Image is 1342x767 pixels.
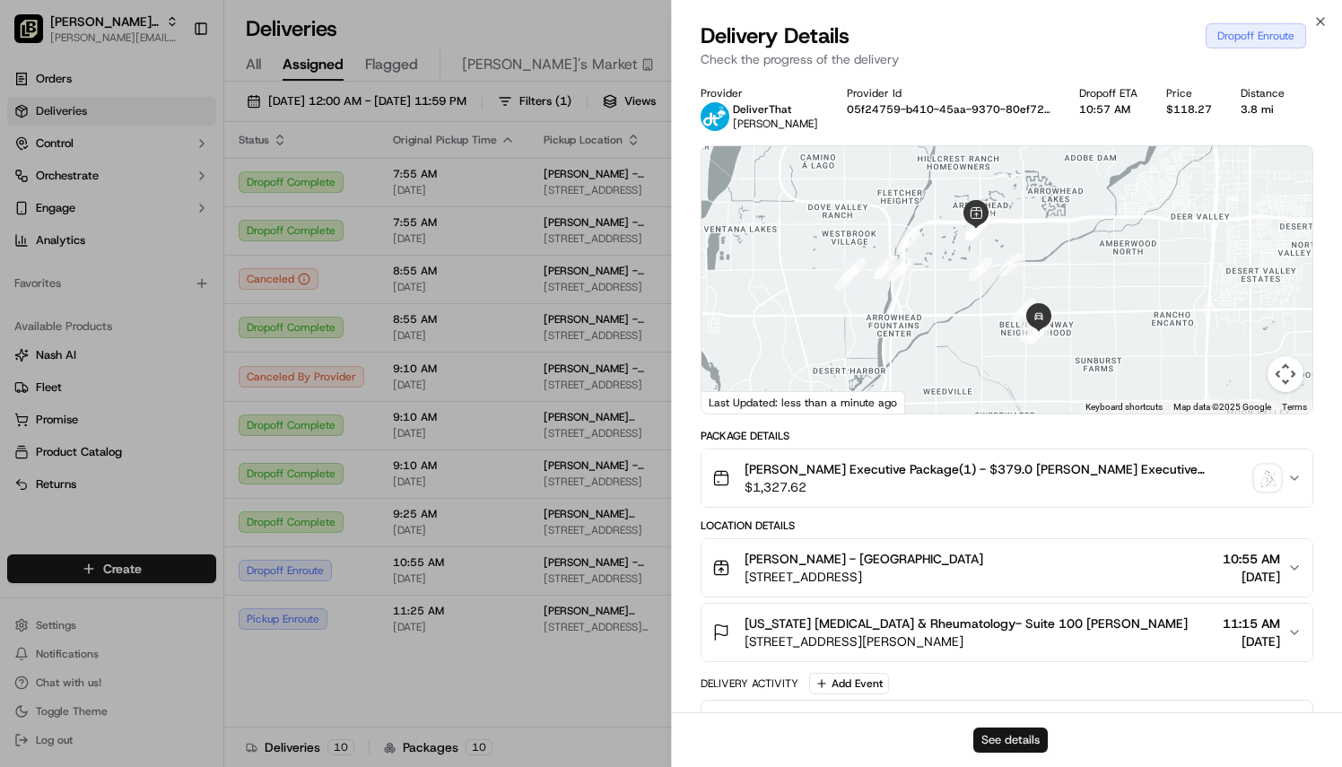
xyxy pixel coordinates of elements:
div: Provider Id [847,86,1050,100]
div: Delivery Activity [701,676,798,691]
input: Got a question? Start typing here... [47,115,323,134]
div: Distance [1241,86,1285,100]
button: Keyboard shortcuts [1085,401,1163,414]
a: Open this area in Google Maps (opens a new window) [706,390,765,414]
span: [US_STATE] [MEDICAL_DATA] & Rheumatology- Suite 100 [PERSON_NAME] [745,614,1188,632]
a: 📗Knowledge Base [11,252,144,284]
button: [US_STATE] [MEDICAL_DATA] & Rheumatology- Suite 100 [PERSON_NAME][STREET_ADDRESS][PERSON_NAME]11:... [701,604,1312,661]
span: [PERSON_NAME] - [GEOGRAPHIC_DATA] [745,550,983,568]
div: Start new chat [61,170,294,188]
img: profile_deliverthat_partner.png [701,102,729,131]
div: Price [1166,86,1212,100]
span: [PERSON_NAME] Executive Package(1) - $379.0 [PERSON_NAME] Executive Package(1) - $379.0 [PERSON_N... [745,460,1248,478]
span: API Documentation [170,259,288,277]
span: Pylon [179,303,217,317]
div: $118.27 [1166,102,1212,117]
div: 10:57 AM [1079,102,1137,117]
div: 3 [867,248,904,286]
div: We're available if you need us! [61,188,227,203]
span: 11:15 AM [1223,614,1280,632]
div: 📗 [18,261,32,275]
button: 05f24759-b410-45aa-9370-80ef72f6ffc1 [847,102,1050,117]
div: 4 [867,248,905,286]
span: [DATE] [1223,568,1280,586]
a: 💻API Documentation [144,252,295,284]
button: Start new chat [305,176,327,197]
div: 5 [881,251,919,289]
div: 18 [1013,311,1050,349]
div: 6 [889,222,927,259]
img: signature_proof_of_delivery image [1255,466,1280,491]
div: Dropoff ETA [1079,86,1137,100]
p: Check the progress of the delivery [701,50,1313,68]
div: 15 [962,250,999,288]
a: Terms (opens in new tab) [1282,402,1307,412]
div: 7 [961,205,998,243]
span: Knowledge Base [36,259,137,277]
div: 16 [992,246,1030,283]
span: [STREET_ADDRESS][PERSON_NAME] [745,632,1188,650]
img: Nash [18,17,54,53]
img: 1736555255976-a54dd68f-1ca7-489b-9aae-adbdc363a1c4 [18,170,50,203]
div: Provider [701,86,818,100]
button: Add Event [809,673,889,694]
a: Powered byPylon [126,302,217,317]
button: Map camera controls [1268,356,1303,392]
span: [STREET_ADDRESS] [745,568,983,586]
img: Google [706,390,765,414]
div: Last Updated: less than a minute ago [701,391,905,414]
span: Delivery Details [701,22,850,50]
span: $1,327.62 [745,478,1248,496]
div: Package Details [701,429,1313,443]
div: 💻 [152,261,166,275]
p: Welcome 👋 [18,71,327,100]
span: [DATE] [1223,632,1280,650]
button: See details [973,728,1048,753]
div: 3.8 mi [1241,102,1285,117]
div: Location Details [701,519,1313,533]
span: 10:55 AM [1223,550,1280,568]
button: [PERSON_NAME] Executive Package(1) - $379.0 [PERSON_NAME] Executive Package(1) - $379.0 [PERSON_N... [701,449,1312,507]
div: 2 [835,251,873,289]
button: [PERSON_NAME] - [GEOGRAPHIC_DATA][STREET_ADDRESS]10:55 AM[DATE] [701,539,1312,597]
p: DeliverThat [733,102,818,117]
div: 1 [828,259,866,297]
div: 17 [1005,292,1042,329]
span: Map data ©2025 Google [1173,402,1271,412]
span: [PERSON_NAME] [733,117,818,131]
